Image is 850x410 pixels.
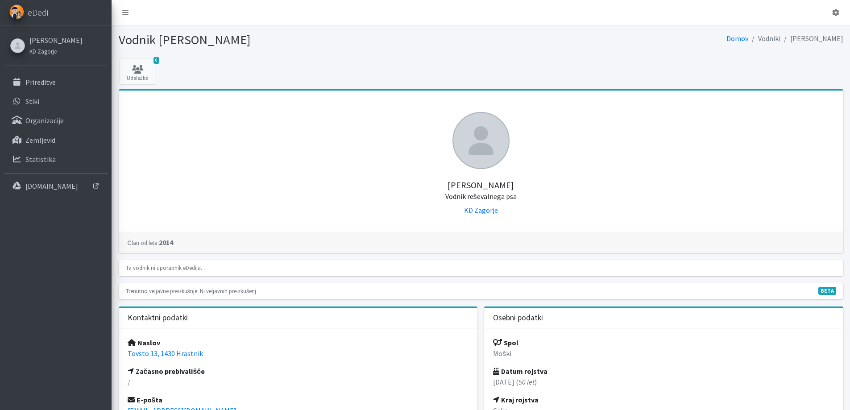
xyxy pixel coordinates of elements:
a: [PERSON_NAME] [29,35,83,46]
span: V fazi razvoja [818,287,836,295]
li: Vodniki [748,32,780,45]
small: Ni veljavnih preizkušenj [200,287,256,294]
a: Organizacije [4,112,108,129]
h3: Osebni podatki [493,313,543,323]
strong: Naslov [128,338,160,347]
p: Zemljevid [25,136,55,145]
small: Vodnik reševalnega psa [445,192,517,201]
p: / [128,377,469,387]
h3: Kontaktni podatki [128,313,188,323]
strong: Začasno prebivališče [128,367,205,376]
small: Ta vodnik ni uporabnik eDedija. [126,264,202,271]
strong: Kraj rojstva [493,395,539,404]
a: 0 Udeležba [120,58,155,85]
small: KD Zagorje [29,48,57,55]
p: [DOMAIN_NAME] [25,182,78,191]
a: Prireditve [4,73,108,91]
small: Član od leta: [128,239,159,246]
strong: Spol [493,338,518,347]
a: Stiki [4,92,108,110]
p: [DATE] ( ) [493,377,834,387]
a: [DOMAIN_NAME] [4,177,108,195]
strong: Datum rojstva [493,367,547,376]
span: eDedi [28,6,48,19]
h1: Vodnik [PERSON_NAME] [119,32,478,48]
a: Tovsto 13, 1430 Hrastnik [128,349,203,358]
a: KD Zagorje [464,206,498,215]
p: Stiki [25,97,39,106]
h5: [PERSON_NAME] [128,169,834,201]
img: eDedi [9,4,24,19]
p: Statistika [25,155,56,164]
p: Moški [493,348,834,359]
small: Trenutno veljavne preizkušnje: [126,287,199,294]
a: Domov [726,34,748,43]
li: [PERSON_NAME] [780,32,843,45]
strong: 2014 [128,238,173,247]
a: KD Zagorje [29,46,83,56]
a: Zemljevid [4,131,108,149]
em: 50 let [518,377,535,386]
a: Statistika [4,150,108,168]
strong: E-pošta [128,395,163,404]
p: Organizacije [25,116,64,125]
p: Prireditve [25,78,56,87]
span: 0 [153,57,159,64]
